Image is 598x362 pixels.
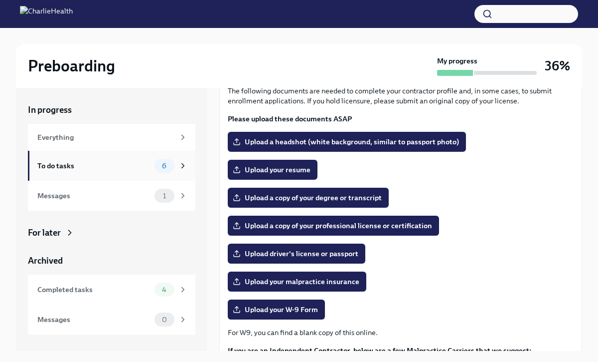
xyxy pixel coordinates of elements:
span: 6 [156,162,172,170]
label: Upload driver's license or passport [228,244,365,264]
span: Upload a headshot (white background, similar to passport photo) [235,137,459,147]
span: Upload your resume [235,165,310,175]
span: 1 [157,192,172,200]
div: Everything [37,132,174,143]
a: In progress [28,104,195,116]
span: Upload your W-9 Form [235,305,318,315]
span: Upload your malpractice insurance [235,277,359,287]
strong: Please upload these documents ASAP [228,114,352,123]
a: Everything [28,124,195,151]
strong: If you are an Independent Contractor, below are a few Malpractice Carriers that we suggest: [228,346,532,355]
a: Completed tasks4 [28,275,195,305]
span: Upload driver's license or passport [235,249,358,259]
label: Upload a copy of your professional license or certification [228,216,439,236]
label: Upload your W-9 Form [228,300,325,320]
div: Messages [37,190,150,201]
img: CharlieHealth [20,6,73,22]
span: 0 [156,316,173,324]
a: Messages1 [28,181,195,211]
h3: 36% [545,57,570,75]
a: For later [28,227,195,239]
a: To do tasks6 [28,151,195,181]
div: To do tasks [37,160,150,171]
span: 4 [156,286,172,294]
a: Archived [28,255,195,267]
span: Upload a copy of your professional license or certification [235,221,432,231]
p: For W9, you can find a blank copy of this online. [228,328,574,338]
h2: Preboarding [28,56,115,76]
label: Upload a copy of your degree or transcript [228,188,389,208]
div: For later [28,227,61,239]
span: Upload a copy of your degree or transcript [235,193,382,203]
strong: My progress [437,56,477,66]
label: Upload a headshot (white background, similar to passport photo) [228,132,466,152]
div: Completed tasks [37,284,150,295]
label: Upload your malpractice insurance [228,272,366,292]
div: Messages [37,314,150,325]
p: The following documents are needed to complete your contractor profile and, in some cases, to sub... [228,86,574,106]
a: Messages0 [28,305,195,335]
label: Upload your resume [228,160,317,180]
